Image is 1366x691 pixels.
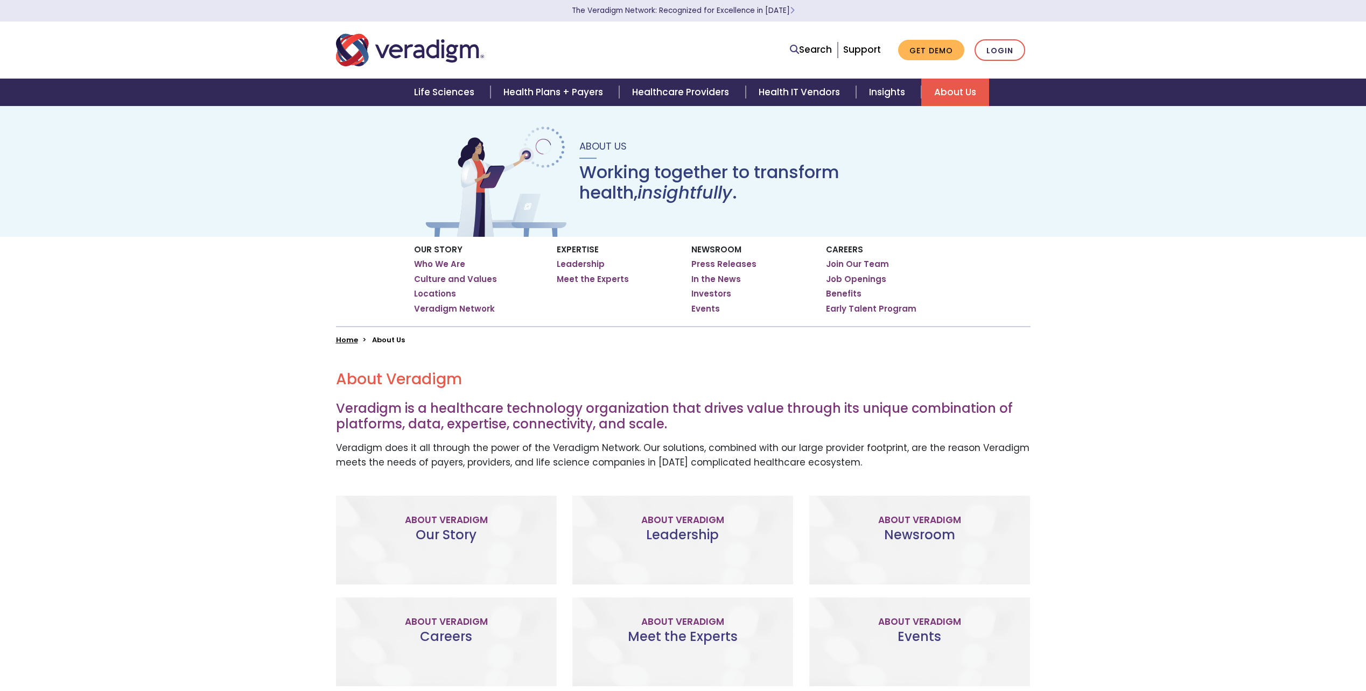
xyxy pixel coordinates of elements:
a: Locations [414,288,456,299]
a: Early Talent Program [826,304,916,314]
a: Investors [691,288,731,299]
a: Who We Are [414,259,465,270]
a: Get Demo [898,40,964,61]
h3: Careers [345,629,548,660]
a: Benefits [826,288,861,299]
a: Leadership [557,259,605,270]
a: Search [790,43,832,57]
h3: Veradigm is a healthcare technology organization that drives value through its unique combination... [336,401,1031,432]
a: Login [975,39,1025,61]
a: Life Sciences [401,79,491,106]
a: Veradigm Network [414,304,495,314]
p: About Veradigm [345,615,548,629]
span: Learn More [790,5,795,16]
h3: Meet the Experts [581,629,784,660]
a: Health IT Vendors [746,79,856,106]
a: Meet the Experts [557,274,629,285]
a: Home [336,335,358,345]
h1: Working together to transform health, . [579,162,943,203]
img: Veradigm logo [336,32,484,68]
a: About Us [921,79,989,106]
h3: Our Story [345,527,548,559]
a: Press Releases [691,259,756,270]
a: Events [691,304,720,314]
em: insightfully [638,180,732,205]
p: About Veradigm [818,513,1021,527]
h3: Newsroom [818,527,1021,559]
a: Job Openings [826,274,886,285]
a: In the News [691,274,741,285]
h3: Events [818,629,1021,660]
span: About Us [579,139,627,153]
p: About Veradigm [581,615,784,629]
p: About Veradigm [818,615,1021,629]
a: Join Our Team [826,259,889,270]
h3: Leadership [581,527,784,559]
a: Insights [856,79,921,106]
p: Veradigm does it all through the power of the Veradigm Network. Our solutions, combined with our ... [336,441,1031,470]
a: Culture and Values [414,274,497,285]
h2: About Veradigm [336,370,1031,389]
a: Health Plans + Payers [491,79,619,106]
a: Healthcare Providers [619,79,745,106]
p: About Veradigm [581,513,784,527]
a: Support [843,43,881,56]
a: The Veradigm Network: Recognized for Excellence in [DATE]Learn More [572,5,795,16]
p: About Veradigm [345,513,548,527]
